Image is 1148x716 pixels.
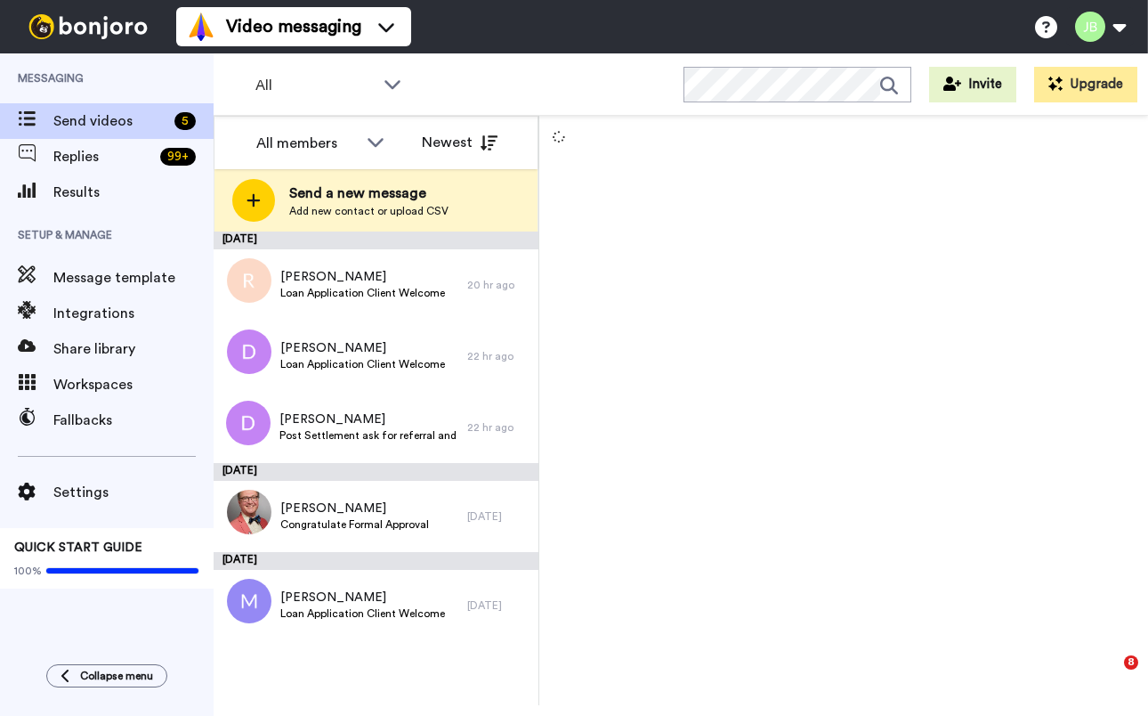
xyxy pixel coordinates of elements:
[1034,67,1137,102] button: Upgrade
[467,598,530,613] div: [DATE]
[289,183,449,204] span: Send a new message
[160,148,196,166] div: 99 +
[53,303,214,324] span: Integrations
[929,67,1016,102] button: Invite
[408,125,511,160] button: Newest
[174,112,196,130] div: 5
[226,14,361,39] span: Video messaging
[53,338,214,360] span: Share library
[1124,655,1138,670] span: 8
[53,267,214,289] span: Message template
[53,482,214,503] span: Settings
[467,278,530,292] div: 20 hr ago
[53,182,214,203] span: Results
[280,517,429,532] span: Congratulate Formal Approval
[1087,655,1130,698] iframe: Intercom live chat
[46,664,167,688] button: Collapse menu
[289,204,449,218] span: Add new contact or upload CSV
[280,357,445,371] span: Loan Application Client Welcome
[467,349,530,363] div: 22 hr ago
[280,606,445,621] span: Loan Application Client Welcome
[227,490,271,534] img: 1abd2a34-09dc-4eb4-97c5-ce45995e4710.jpg
[279,411,458,428] span: [PERSON_NAME]
[214,232,538,249] div: [DATE]
[14,541,142,554] span: QUICK START GUIDE
[227,330,271,374] img: d.png
[53,374,214,395] span: Workspaces
[53,146,153,167] span: Replies
[214,463,538,481] div: [DATE]
[53,110,167,132] span: Send videos
[80,669,153,683] span: Collapse menu
[255,75,375,96] span: All
[227,258,271,303] img: r.png
[256,133,358,154] div: All members
[53,410,214,431] span: Fallbacks
[279,428,458,443] span: Post Settlement ask for referral and a google review
[467,509,530,524] div: [DATE]
[14,564,42,578] span: 100%
[214,552,538,570] div: [DATE]
[226,401,271,445] img: d.png
[280,589,445,606] span: [PERSON_NAME]
[467,420,530,435] div: 22 hr ago
[280,268,445,286] span: [PERSON_NAME]
[280,286,445,300] span: Loan Application Client Welcome
[280,500,429,517] span: [PERSON_NAME]
[227,579,271,623] img: m.png
[21,14,155,39] img: bj-logo-header-white.svg
[187,12,215,41] img: vm-color.svg
[280,339,445,357] span: [PERSON_NAME]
